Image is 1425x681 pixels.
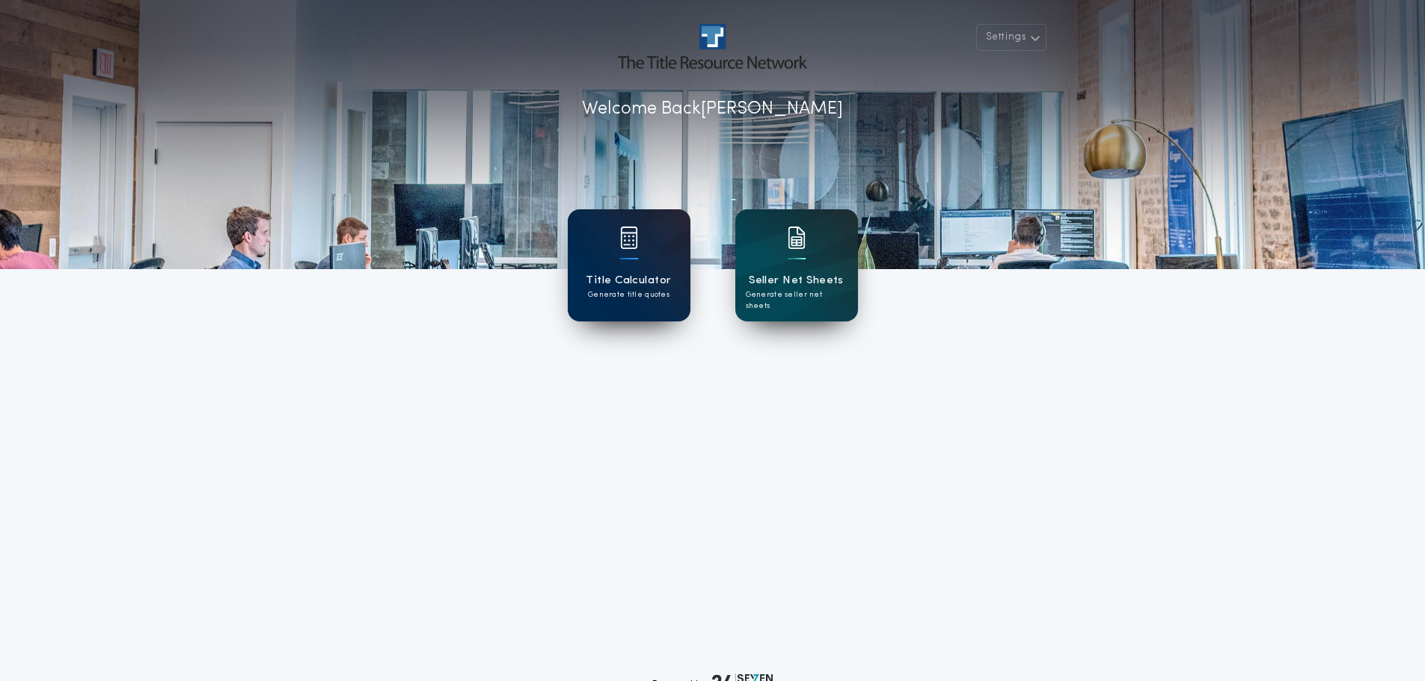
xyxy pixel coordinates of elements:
img: account-logo [618,24,806,69]
h1: Seller Net Sheets [749,272,844,289]
p: Welcome Back [PERSON_NAME] [582,96,843,123]
button: Settings [976,24,1046,51]
a: card iconSeller Net SheetsGenerate seller net sheets [735,209,858,321]
img: card icon [620,227,638,249]
img: card icon [788,227,806,249]
p: Generate title quotes [588,289,669,301]
h1: Title Calculator [586,272,671,289]
a: card iconTitle CalculatorGenerate title quotes [568,209,690,321]
p: Generate seller net sheets [746,289,848,312]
